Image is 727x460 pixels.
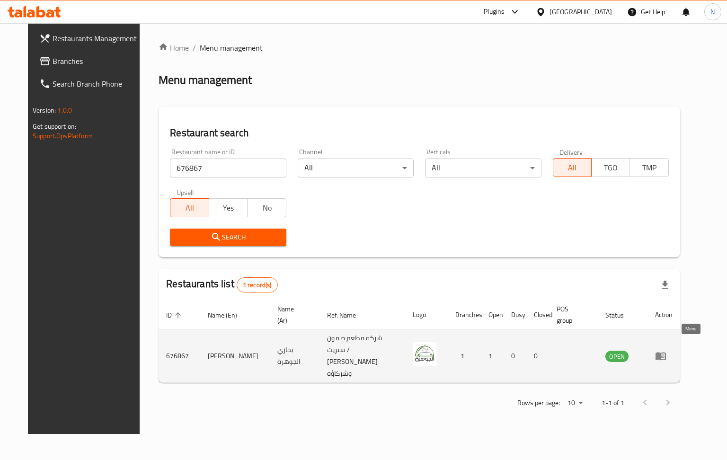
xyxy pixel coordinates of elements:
h2: Restaurants list [166,277,277,292]
td: 676867 [159,329,200,383]
a: Support.OpsPlatform [33,130,93,142]
span: Ref. Name [327,310,368,321]
th: Branches [448,301,481,329]
td: 1 [448,329,481,383]
td: 1 [481,329,504,383]
button: No [247,198,286,217]
th: Busy [504,301,526,329]
span: All [557,161,588,175]
span: TGO [595,161,626,175]
td: بخاري الجوهرة [270,329,319,383]
th: Open [481,301,504,329]
div: Plugins [484,6,505,18]
label: Upsell [177,189,194,195]
td: شركه مطعم صمون ستريت / [PERSON_NAME] وشركاؤه [319,329,405,383]
h2: Menu management [159,72,252,88]
button: TGO [591,158,630,177]
span: Name (En) [208,310,249,321]
p: 1-1 of 1 [602,397,624,409]
div: All [425,159,541,177]
a: Search Branch Phone [32,72,150,95]
div: Export file [654,274,676,296]
span: No [251,201,282,215]
td: [PERSON_NAME] [200,329,270,383]
span: Version: [33,104,56,116]
a: Branches [32,50,150,72]
span: Restaurants Management [53,33,142,44]
li: / [193,42,196,53]
span: TMP [634,161,665,175]
div: All [298,159,414,177]
img: Bukhari Al Jawhara [413,342,436,366]
span: 1 record(s) [237,281,277,290]
span: ID [166,310,184,321]
button: All [170,198,209,217]
button: Search [170,229,286,246]
p: Rows per page: [517,397,560,409]
input: Search for restaurant name or ID.. [170,159,286,177]
span: Name (Ar) [277,303,308,326]
h2: Restaurant search [170,126,669,140]
span: Branches [53,55,142,67]
span: Yes [213,201,244,215]
span: Search [177,231,278,243]
th: Action [647,301,680,329]
span: N [710,7,715,17]
span: Status [605,310,636,321]
td: 0 [526,329,549,383]
div: Rows per page: [564,396,586,410]
th: Logo [405,301,448,329]
td: 0 [504,329,526,383]
span: Search Branch Phone [53,78,142,89]
label: Delivery [559,149,583,155]
span: Get support on: [33,120,76,133]
div: [GEOGRAPHIC_DATA] [550,7,612,17]
nav: breadcrumb [159,42,680,53]
a: Restaurants Management [32,27,150,50]
span: POS group [557,303,586,326]
span: OPEN [605,351,629,362]
span: 1.0.0 [57,104,72,116]
th: Closed [526,301,549,329]
button: All [553,158,592,177]
button: Yes [209,198,248,217]
span: Menu management [200,42,263,53]
span: All [174,201,205,215]
a: Home [159,42,189,53]
table: enhanced table [159,301,680,383]
button: TMP [629,158,668,177]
